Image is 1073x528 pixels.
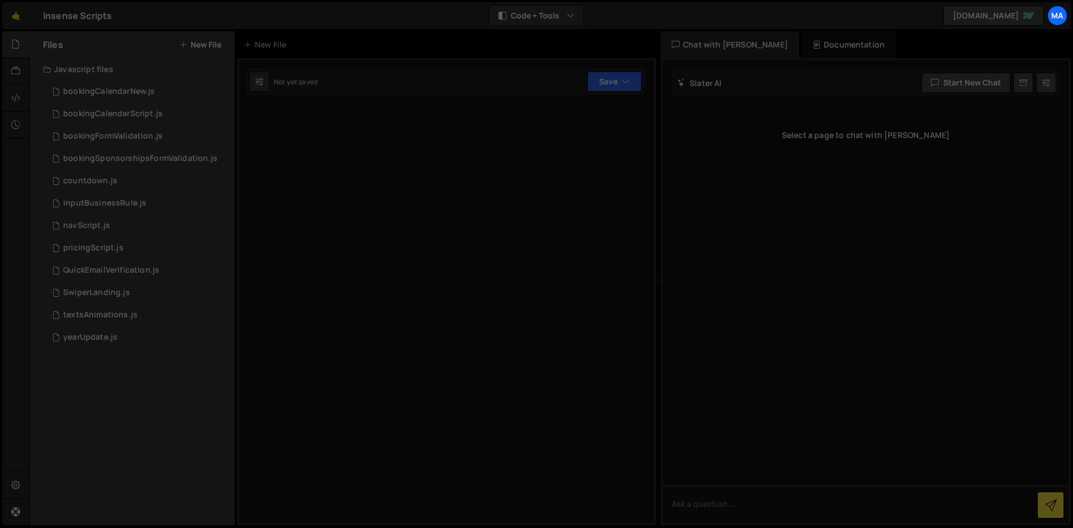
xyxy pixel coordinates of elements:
[63,243,124,253] div: pricingScript.js
[661,31,799,58] div: Chat with [PERSON_NAME]
[801,31,896,58] div: Documentation
[63,87,155,97] div: bookingCalendarNew.js
[43,192,235,215] div: 4839/9575.js
[943,6,1044,26] a: [DOMAIN_NAME]
[43,39,63,51] h2: Files
[43,282,235,304] div: 4839/39732.js
[490,6,583,26] button: Code + Tools
[63,332,117,343] div: yearUpdate.js
[43,237,235,259] div: 4839/8705.js
[30,58,235,80] div: Javascript files
[43,326,235,349] div: 4839/46058.js
[43,215,235,237] div: 4839/9289.js
[43,170,235,192] div: 4839/10089.js
[179,40,221,49] button: New File
[43,148,239,170] div: 4839/25982.js
[63,109,163,119] div: bookingCalendarScript.js
[63,221,110,231] div: navScript.js
[677,78,722,88] h2: Slater AI
[274,77,317,87] div: Not yet saved
[244,39,291,50] div: New File
[63,310,137,320] div: textsAnimations.js
[63,176,117,186] div: countdown.js
[43,304,235,326] div: 4839/8959.js
[43,80,235,103] div: 4839/35287.js
[587,72,642,92] button: Save
[43,103,235,125] div: 4839/9588.js
[63,198,146,208] div: inputBusinessRule.js
[43,9,112,22] div: Insense Scripts
[1047,6,1067,26] a: Ma
[43,125,235,148] div: 4839/9586.js
[63,288,130,298] div: SwiperLanding.js
[63,265,159,275] div: QuickEmailVerification.js
[2,2,30,29] a: 🤙
[43,259,235,282] div: 4839/39900.js
[63,131,163,141] div: bookingFormValidation.js
[63,154,217,164] div: bookingSponsorshipsFormValidation.js
[922,73,1010,93] button: Start new chat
